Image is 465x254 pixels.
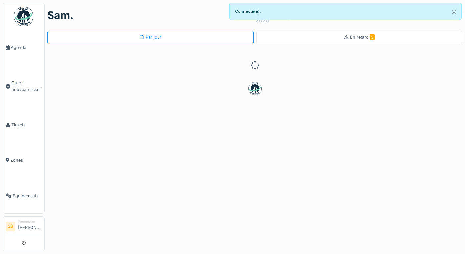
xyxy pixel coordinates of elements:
span: En retard [350,35,375,40]
span: Zones [11,157,42,163]
a: Agenda [3,30,44,65]
span: 3 [370,34,375,40]
div: Connecté(e). [229,3,462,20]
span: Agenda [11,44,42,51]
a: Ouvrir nouveau ticket [3,65,44,107]
a: Équipements [3,178,44,213]
li: SG [6,222,15,231]
h1: sam. [47,9,74,22]
span: Ouvrir nouveau ticket [11,80,42,92]
div: Technicien [18,219,42,224]
a: Tickets [3,107,44,142]
div: 2025 [256,16,269,24]
button: Close [447,3,461,20]
span: Équipements [13,193,42,199]
img: Badge_color-CXgf-gQk.svg [14,7,33,26]
img: badge-BVDL4wpA.svg [248,82,262,95]
span: Tickets [11,122,42,128]
li: [PERSON_NAME] [18,219,42,233]
div: Par jour [139,34,161,40]
a: SG Technicien[PERSON_NAME] [6,219,42,235]
a: Zones [3,142,44,178]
